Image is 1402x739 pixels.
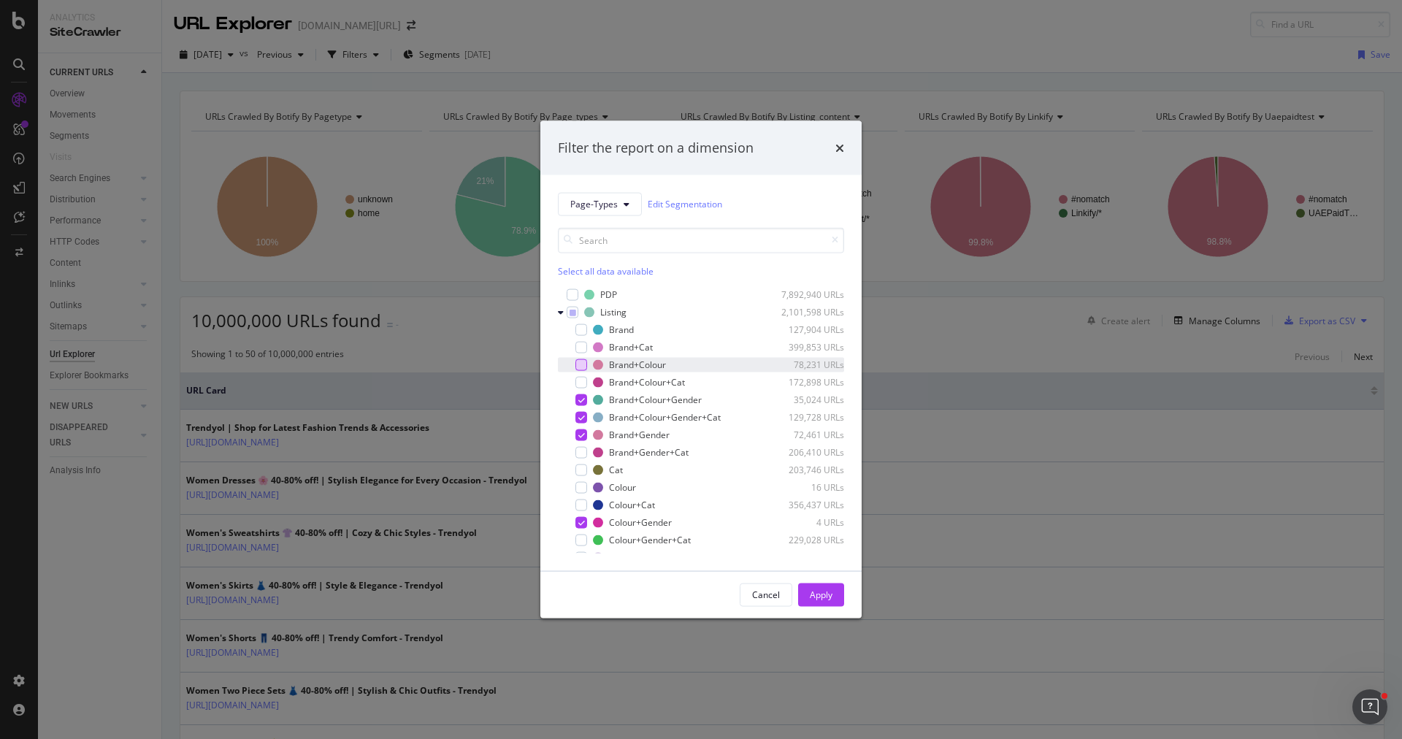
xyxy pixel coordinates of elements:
div: Listing [600,306,627,318]
div: 600 URLs [773,551,844,564]
div: 203,746 URLs [773,464,844,476]
button: Cancel [740,583,792,606]
div: Brand+Colour [609,359,666,371]
div: PDP [600,288,617,301]
div: Brand+Colour+Gender [609,394,702,406]
div: Gender [609,551,640,564]
div: 206,410 URLs [773,446,844,459]
div: 127,904 URLs [773,323,844,336]
div: Brand [609,323,634,336]
div: Brand+Gender+Cat [609,446,689,459]
div: 78,231 URLs [773,359,844,371]
div: Colour+Cat [609,499,655,511]
div: 35,024 URLs [773,394,844,406]
div: modal [540,121,862,619]
div: 7,892,940 URLs [773,288,844,301]
div: 2,101,598 URLs [773,306,844,318]
div: Brand+Cat [609,341,653,353]
button: Apply [798,583,844,606]
div: Select all data available [558,264,844,277]
div: Filter the report on a dimension [558,139,754,158]
div: 229,028 URLs [773,534,844,546]
div: Brand+Gender [609,429,670,441]
div: Cancel [752,589,780,601]
div: Cat [609,464,623,476]
div: Colour+Gender [609,516,672,529]
div: 72,461 URLs [773,429,844,441]
div: Colour+Gender+Cat [609,534,691,546]
div: 129,728 URLs [773,411,844,424]
div: 399,853 URLs [773,341,844,353]
div: times [835,139,844,158]
div: Brand+Colour+Gender+Cat [609,411,721,424]
input: Search [558,227,844,253]
a: Edit Segmentation [648,196,722,212]
span: Page-Types [570,198,618,210]
div: Colour [609,481,636,494]
div: 356,437 URLs [773,499,844,511]
div: Apply [810,589,832,601]
div: 16 URLs [773,481,844,494]
iframe: Intercom live chat [1352,689,1387,724]
div: Brand+Colour+Cat [609,376,685,388]
div: 4 URLs [773,516,844,529]
div: 172,898 URLs [773,376,844,388]
button: Page-Types [558,192,642,215]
